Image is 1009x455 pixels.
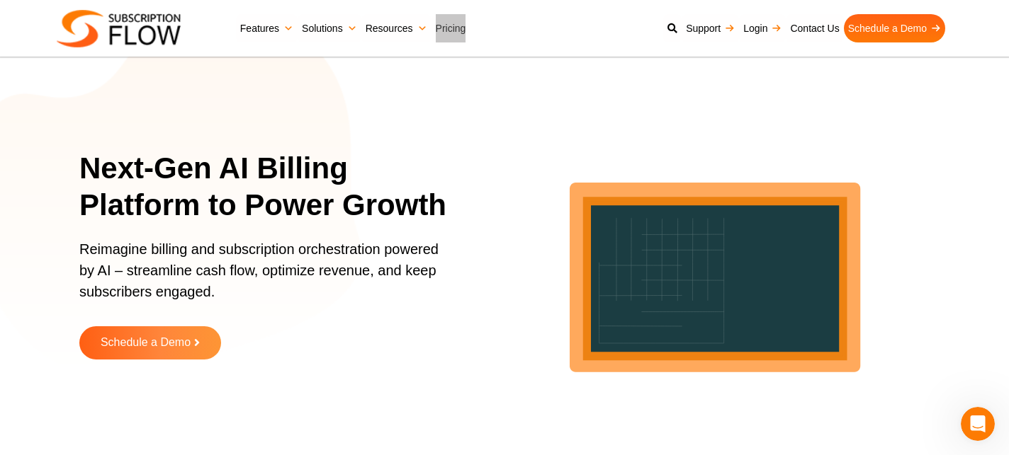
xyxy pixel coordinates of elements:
a: Contact Us [786,14,843,42]
span: Schedule a Demo [101,337,191,349]
p: Reimagine billing and subscription orchestration powered by AI – streamline cash flow, optimize r... [79,238,448,316]
a: Features [236,14,298,42]
a: Support [682,14,739,42]
a: Login [739,14,786,42]
a: Schedule a Demo [844,14,945,42]
a: Solutions [298,14,361,42]
a: Pricing [432,14,470,42]
a: Schedule a Demo [79,326,221,359]
a: Resources [361,14,432,42]
img: Subscriptionflow [57,10,181,47]
iframe: Intercom live chat [961,407,995,441]
h1: Next-Gen AI Billing Platform to Power Growth [79,150,466,224]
